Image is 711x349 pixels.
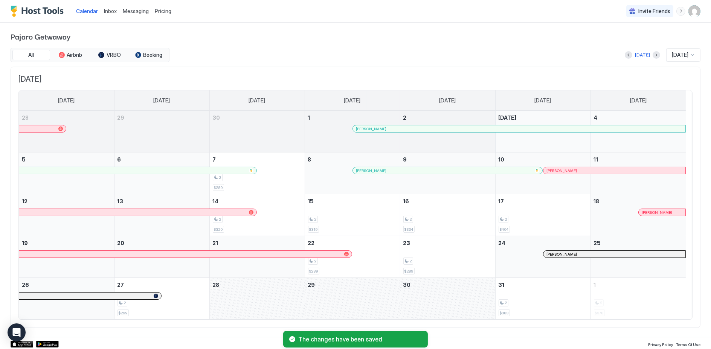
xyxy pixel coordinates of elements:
td: October 13, 2025 [114,194,209,236]
a: October 17, 2025 [496,194,590,208]
span: 4 [594,114,598,121]
span: 23 [403,240,410,246]
span: 30 [403,282,411,288]
td: October 18, 2025 [590,194,686,236]
span: 2 [410,259,412,264]
td: October 25, 2025 [590,236,686,278]
td: October 11, 2025 [590,152,686,194]
button: Previous month [625,51,632,59]
span: Calendar [76,8,98,14]
a: Saturday [623,90,654,111]
span: 1 [594,282,596,288]
td: October 9, 2025 [400,152,495,194]
span: [PERSON_NAME] [356,168,386,173]
a: October 20, 2025 [114,236,209,250]
span: 25 [594,240,601,246]
td: October 6, 2025 [114,152,209,194]
td: October 12, 2025 [19,194,114,236]
a: October 15, 2025 [305,194,400,208]
a: Friday [527,90,559,111]
span: 2 [124,300,126,305]
a: October 13, 2025 [114,194,209,208]
span: 9 [403,156,407,163]
a: September 28, 2025 [19,111,114,125]
td: October 19, 2025 [19,236,114,278]
span: 15 [308,198,314,204]
a: October 28, 2025 [210,278,305,292]
span: [DATE] [154,97,170,104]
td: October 28, 2025 [209,278,305,320]
button: Booking [130,50,168,60]
span: 27 [117,282,124,288]
span: 2 [314,259,317,264]
a: Inbox [104,7,117,15]
a: October 2, 2025 [400,111,495,125]
a: October 26, 2025 [19,278,114,292]
span: 19 [22,240,28,246]
td: October 7, 2025 [209,152,305,194]
span: [DATE] [672,52,688,58]
span: 24 [499,240,506,246]
a: October 27, 2025 [114,278,209,292]
a: October 24, 2025 [496,236,590,250]
span: 18 [594,198,600,204]
a: October 30, 2025 [400,278,495,292]
a: October 1, 2025 [305,111,400,125]
span: [DATE] [630,97,647,104]
td: October 17, 2025 [495,194,590,236]
span: 7 [213,156,216,163]
span: VRBO [107,52,121,58]
span: 16 [403,198,409,204]
a: October 22, 2025 [305,236,400,250]
span: All [29,52,34,58]
td: October 5, 2025 [19,152,114,194]
span: Inbox [104,8,117,14]
div: [DATE] [635,52,650,58]
span: Pajaro Getwaway [11,30,700,42]
span: [DATE] [18,75,693,84]
a: Tuesday [241,90,273,111]
a: October 10, 2025 [496,152,590,166]
span: 30 [213,114,220,121]
a: October 29, 2025 [305,278,400,292]
td: October 31, 2025 [495,278,590,320]
span: [DATE] [499,114,517,121]
span: $289 [309,269,318,274]
span: 28 [22,114,29,121]
a: October 16, 2025 [400,194,495,208]
div: [PERSON_NAME] [356,168,539,173]
span: [DATE] [249,97,265,104]
span: [PERSON_NAME] [642,210,672,215]
a: October 21, 2025 [210,236,305,250]
span: [DATE] [344,97,361,104]
a: Sunday [50,90,82,111]
span: 13 [117,198,124,204]
button: All [12,50,50,60]
span: 2 [505,217,507,222]
span: The changes have been saved [298,335,422,343]
a: September 29, 2025 [114,111,209,125]
span: 2 [403,114,407,121]
td: October 26, 2025 [19,278,114,320]
a: Calendar [76,7,98,15]
td: October 24, 2025 [495,236,590,278]
a: Monday [146,90,178,111]
span: [DATE] [535,97,551,104]
span: 31 [499,282,505,288]
td: October 30, 2025 [400,278,495,320]
span: 1 [308,114,310,121]
span: 22 [308,240,315,246]
span: [DATE] [58,97,75,104]
span: $320 [214,227,223,232]
div: menu [676,7,685,16]
td: September 30, 2025 [209,111,305,152]
td: October 3, 2025 [495,111,590,152]
td: October 27, 2025 [114,278,209,320]
span: 11 [594,156,598,163]
a: October 5, 2025 [19,152,114,166]
button: Airbnb [52,50,89,60]
span: $299 [119,311,128,315]
a: October 9, 2025 [400,152,495,166]
span: 29 [308,282,315,288]
div: [PERSON_NAME] [642,210,682,215]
